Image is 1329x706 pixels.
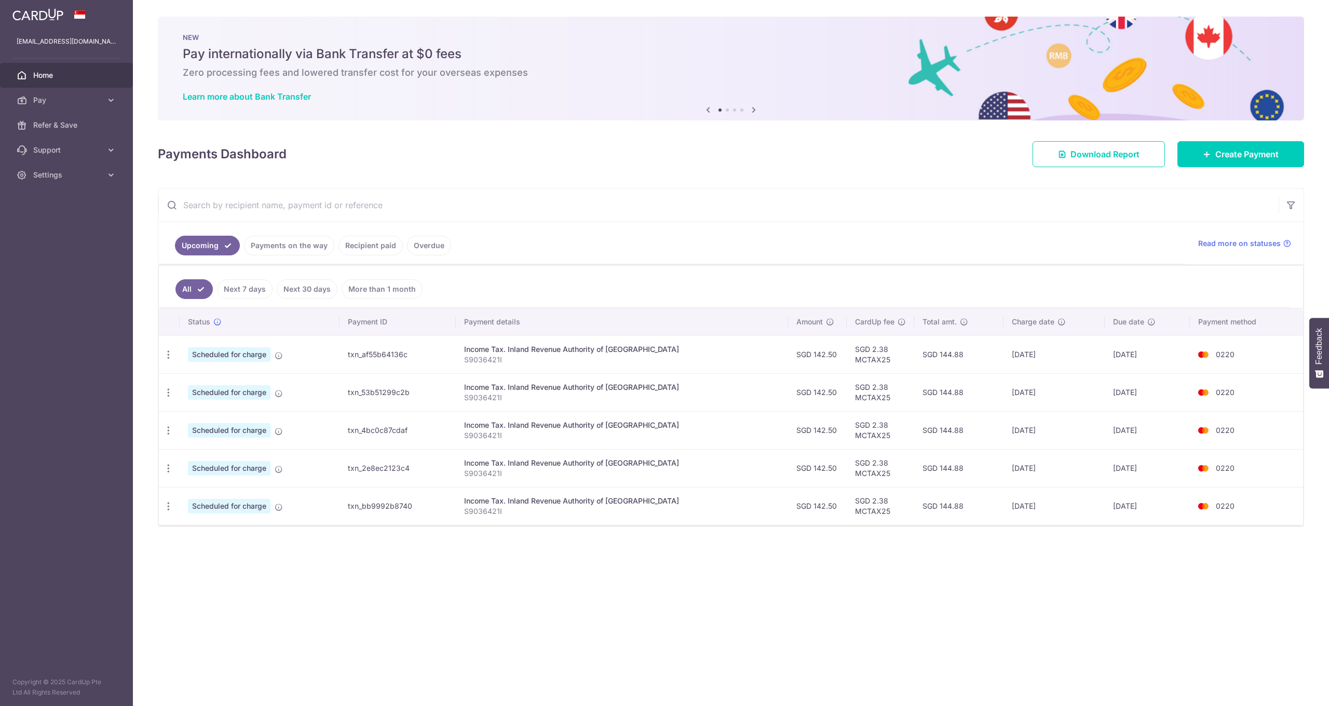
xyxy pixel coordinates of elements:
span: 0220 [1216,501,1235,510]
td: SGD 144.88 [914,373,1003,411]
span: Download Report [1070,148,1140,160]
input: Search by recipient name, payment id or reference [158,188,1279,222]
td: [DATE] [1105,373,1190,411]
td: txn_2e8ec2123c4 [340,449,456,487]
span: CardUp fee [855,317,894,327]
a: Read more on statuses [1198,238,1291,249]
td: SGD 2.38 MCTAX25 [847,487,914,525]
th: Payment method [1190,308,1303,335]
td: [DATE] [1003,487,1105,525]
a: Payments on the way [244,236,334,255]
td: txn_4bc0c87cdaf [340,411,456,449]
td: [DATE] [1003,449,1105,487]
h4: Payments Dashboard [158,145,287,164]
a: Upcoming [175,236,240,255]
span: Scheduled for charge [188,461,270,476]
div: Income Tax. Inland Revenue Authority of [GEOGRAPHIC_DATA] [464,420,780,430]
span: 0220 [1216,388,1235,397]
p: NEW [183,33,1279,42]
td: [DATE] [1105,487,1190,525]
td: [DATE] [1105,335,1190,373]
td: SGD 2.38 MCTAX25 [847,449,914,487]
img: CardUp [12,8,63,21]
img: Bank Card [1193,462,1214,474]
p: S9036421I [464,430,780,441]
td: SGD 142.50 [788,487,847,525]
p: S9036421I [464,392,780,403]
td: txn_bb9992b8740 [340,487,456,525]
td: SGD 2.38 MCTAX25 [847,411,914,449]
span: Charge date [1012,317,1054,327]
span: Status [188,317,210,327]
h6: Zero processing fees and lowered transfer cost for your overseas expenses [183,66,1279,79]
span: Total amt. [923,317,957,327]
span: Read more on statuses [1198,238,1281,249]
a: Create Payment [1177,141,1304,167]
th: Payment ID [340,308,456,335]
span: Settings [33,170,102,180]
td: txn_53b51299c2b [340,373,456,411]
td: SGD 144.88 [914,449,1003,487]
img: Bank Card [1193,500,1214,512]
div: Income Tax. Inland Revenue Authority of [GEOGRAPHIC_DATA] [464,496,780,506]
button: Feedback - Show survey [1309,318,1329,388]
span: Scheduled for charge [188,347,270,362]
td: SGD 144.88 [914,411,1003,449]
td: [DATE] [1003,411,1105,449]
td: SGD 2.38 MCTAX25 [847,335,914,373]
td: SGD 142.50 [788,411,847,449]
span: Refer & Save [33,120,102,130]
a: Download Report [1033,141,1165,167]
div: Income Tax. Inland Revenue Authority of [GEOGRAPHIC_DATA] [464,344,780,355]
span: Support [33,145,102,155]
p: S9036421I [464,468,780,479]
a: Recipient paid [338,236,403,255]
a: More than 1 month [342,279,423,299]
span: 0220 [1216,464,1235,472]
th: Payment details [456,308,788,335]
img: Bank Card [1193,424,1214,437]
td: [DATE] [1003,373,1105,411]
a: All [175,279,213,299]
td: txn_af55b64136c [340,335,456,373]
td: SGD 144.88 [914,335,1003,373]
td: SGD 144.88 [914,487,1003,525]
p: [EMAIL_ADDRESS][DOMAIN_NAME] [17,36,116,47]
td: [DATE] [1003,335,1105,373]
span: 0220 [1216,426,1235,435]
span: Pay [33,95,102,105]
span: 0220 [1216,350,1235,359]
p: S9036421I [464,506,780,517]
p: S9036421I [464,355,780,365]
span: Scheduled for charge [188,423,270,438]
a: Next 7 days [217,279,273,299]
h5: Pay internationally via Bank Transfer at $0 fees [183,46,1279,62]
span: Feedback [1314,328,1324,364]
td: [DATE] [1105,411,1190,449]
td: SGD 142.50 [788,335,847,373]
span: Scheduled for charge [188,385,270,400]
a: Learn more about Bank Transfer [183,91,311,102]
a: Overdue [407,236,451,255]
img: Bank Card [1193,386,1214,399]
td: SGD 142.50 [788,449,847,487]
span: Amount [796,317,823,327]
span: Due date [1113,317,1144,327]
td: SGD 142.50 [788,373,847,411]
span: Home [33,70,102,80]
td: [DATE] [1105,449,1190,487]
span: Create Payment [1215,148,1279,160]
a: Next 30 days [277,279,337,299]
img: Bank transfer banner [158,17,1304,120]
td: SGD 2.38 MCTAX25 [847,373,914,411]
div: Income Tax. Inland Revenue Authority of [GEOGRAPHIC_DATA] [464,458,780,468]
img: Bank Card [1193,348,1214,361]
div: Income Tax. Inland Revenue Authority of [GEOGRAPHIC_DATA] [464,382,780,392]
span: Scheduled for charge [188,499,270,513]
